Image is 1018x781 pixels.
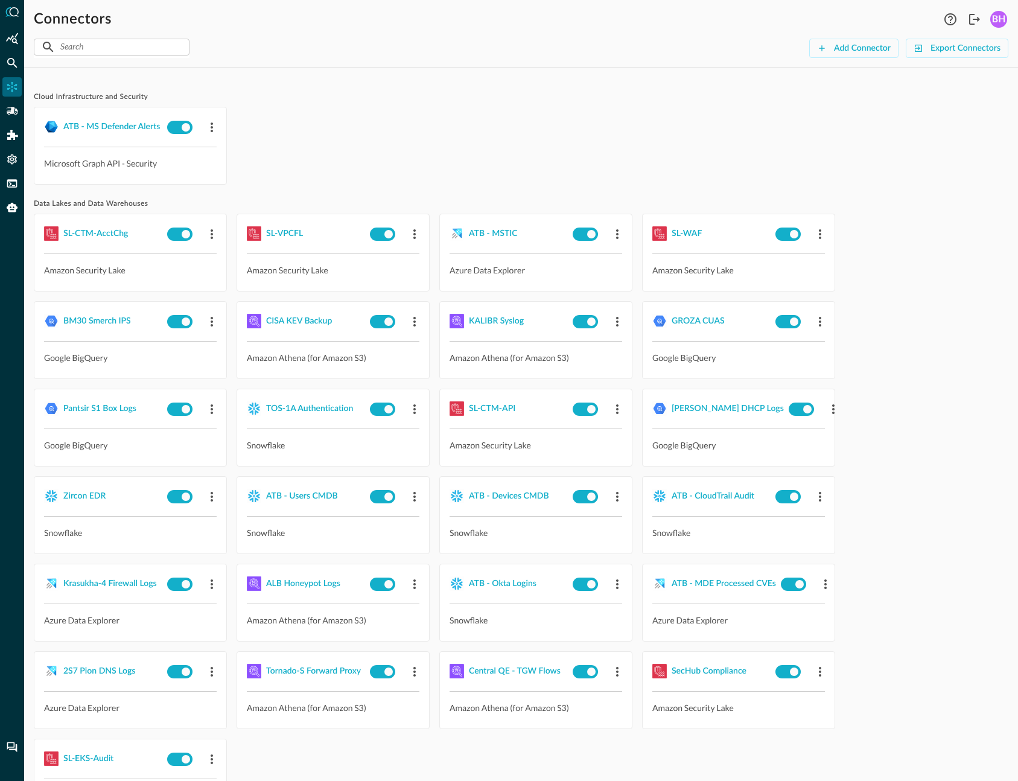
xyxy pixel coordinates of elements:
div: ATB - MSTIC [469,226,518,241]
p: Microsoft Graph API - Security [44,157,217,170]
button: [PERSON_NAME] DHCP Logs [672,399,784,418]
div: SL-CTM-AcctChg [63,226,128,241]
div: Add Connector [834,41,891,56]
div: BM30 Smerch IPS [63,314,131,329]
img: AWSAthena.svg [247,576,261,591]
img: AWSSecurityLake.svg [450,401,464,416]
div: Chat [2,738,22,757]
img: AWSSecurityLake.svg [652,226,667,241]
img: AWSAthena.svg [450,664,464,678]
button: Tornado-S Forward Proxy [266,661,361,681]
div: TOS-1A Authentication [266,401,353,416]
button: ATB - MS Defender Alerts [63,117,160,136]
img: AzureDataExplorer.svg [44,576,59,591]
img: GoogleBigQuery.svg [652,401,667,416]
div: Zircon EDR [63,489,106,504]
div: ATB - CloudTrail Audit [672,489,754,504]
button: TOS-1A Authentication [266,399,353,418]
button: Zircon EDR [63,486,106,506]
button: ATB - MDE Processed CVEs [672,574,776,593]
img: Snowflake.svg [247,489,261,503]
p: Google BigQuery [652,351,825,364]
button: SecHub Compliance [672,661,746,681]
div: Export Connectors [931,41,1001,56]
div: Pipelines [2,101,22,121]
input: Search [60,36,162,58]
span: Cloud Infrastructure and Security [34,92,1008,102]
p: Snowflake [450,526,622,539]
img: GoogleBigQuery.svg [44,401,59,416]
div: Connectors [2,77,22,97]
button: GROZA CUAS [672,311,725,331]
div: KALIBR Syslog [469,314,524,329]
p: Azure Data Explorer [450,264,622,276]
div: GROZA CUAS [672,314,725,329]
div: ATB - MS Defender Alerts [63,120,160,135]
button: ATB - Okta Logins [469,574,536,593]
button: SL-CTM-AcctChg [63,224,128,243]
button: ATB - CloudTrail Audit [672,486,754,506]
div: ATB - Okta Logins [469,576,536,591]
p: Azure Data Explorer [44,701,217,714]
p: Snowflake [247,526,419,539]
div: FSQL [2,174,22,193]
p: Google BigQuery [44,351,217,364]
button: ATB - MSTIC [469,224,518,243]
button: Krasukha-4 Firewall Logs [63,574,157,593]
img: Snowflake.svg [652,489,667,503]
img: AzureDataExplorer.svg [44,664,59,678]
div: ATB - MDE Processed CVEs [672,576,776,591]
button: Export Connectors [906,39,1008,58]
p: Azure Data Explorer [44,614,217,626]
button: Central QE - TGW Flows [469,661,561,681]
div: Settings [2,150,22,169]
p: Amazon Security Lake [652,264,825,276]
div: Addons [3,126,22,145]
button: Pantsir S1 Box Logs [63,399,136,418]
p: Snowflake [247,439,419,451]
img: AzureDataExplorer.svg [652,576,667,591]
button: ALB Honeypot Logs [266,574,340,593]
button: KALIBR Syslog [469,311,524,331]
p: Amazon Athena (for Amazon S3) [247,701,419,714]
button: SL-WAF [672,224,702,243]
button: BM30 Smerch IPS [63,311,131,331]
p: Amazon Security Lake [44,264,217,276]
img: AWSSecurityLake.svg [44,751,59,766]
img: Snowflake.svg [450,489,464,503]
div: SL-CTM-API [469,401,515,416]
button: ATB - Users CMDB [266,486,338,506]
button: CISA KEV Backup [266,311,332,331]
div: Federated Search [2,53,22,72]
img: Snowflake.svg [44,489,59,503]
div: ALB Honeypot Logs [266,576,340,591]
p: Snowflake [450,614,622,626]
img: AWSSecurityLake.svg [652,664,667,678]
img: Snowflake.svg [247,401,261,416]
button: SL-CTM-API [469,399,515,418]
img: AWSSecurityLake.svg [247,226,261,241]
p: Amazon Security Lake [450,439,622,451]
img: GoogleBigQuery.svg [652,314,667,328]
div: BH [990,11,1007,28]
p: Snowflake [652,526,825,539]
p: Azure Data Explorer [652,614,825,626]
div: SL-VPCFL [266,226,303,241]
button: Add Connector [809,39,899,58]
p: Google BigQuery [652,439,825,451]
p: Snowflake [44,526,217,539]
p: Amazon Security Lake [247,264,419,276]
img: AWSAthena.svg [247,664,261,678]
button: 2S7 Pion DNS Logs [63,661,135,681]
img: AzureDataExplorer.svg [450,226,464,241]
p: Google BigQuery [44,439,217,451]
button: Logout [965,10,984,29]
img: AWSAthena.svg [247,314,261,328]
div: Krasukha-4 Firewall Logs [63,576,157,591]
div: ATB - Devices CMDB [469,489,549,504]
p: Amazon Athena (for Amazon S3) [450,351,622,364]
button: ATB - Devices CMDB [469,486,549,506]
div: Tornado-S Forward Proxy [266,664,361,679]
img: MicrosoftGraph.svg [44,120,59,134]
div: [PERSON_NAME] DHCP Logs [672,401,784,416]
